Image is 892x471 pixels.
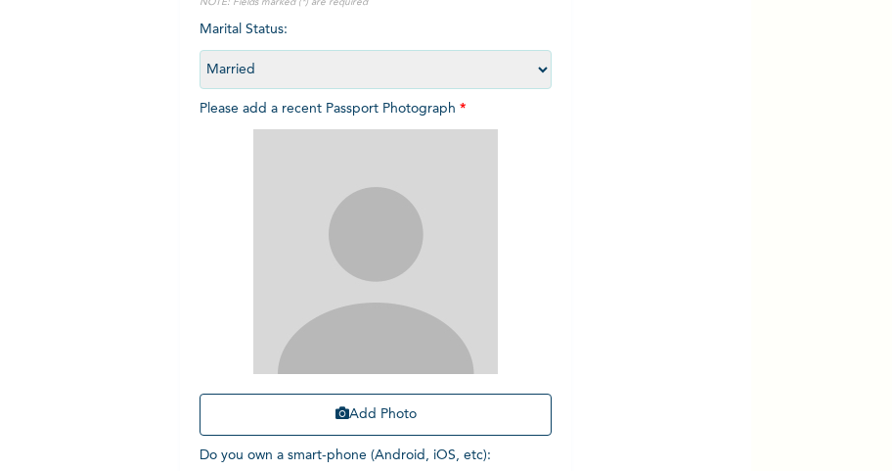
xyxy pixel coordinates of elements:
span: Marital Status : [200,23,552,76]
img: Crop [253,129,498,374]
button: Add Photo [200,394,552,436]
span: Please add a recent Passport Photograph [200,102,552,446]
